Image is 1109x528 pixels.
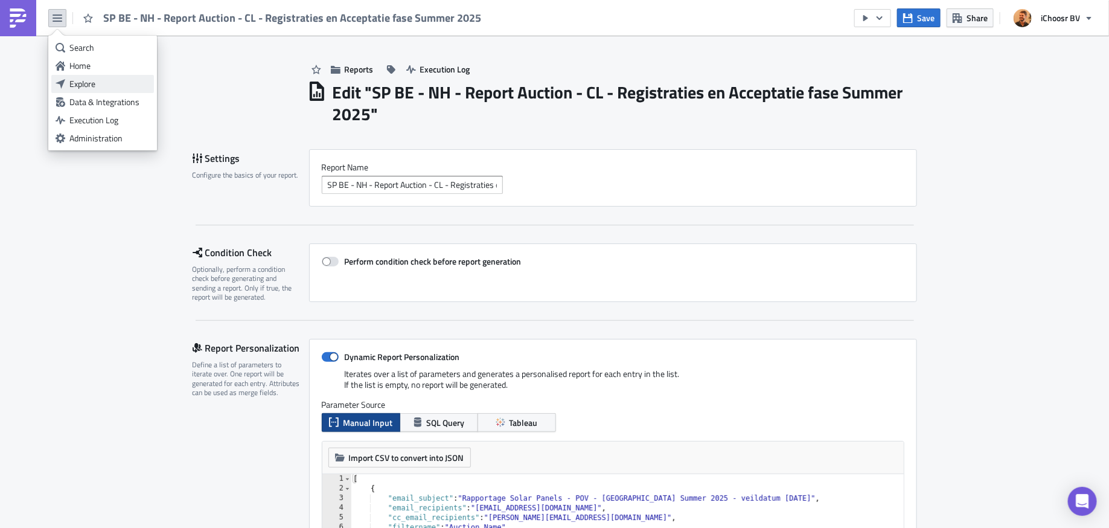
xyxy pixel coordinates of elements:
p: Anonieme dataset [5,109,577,118]
span: Share [967,11,988,24]
img: Avatar [1012,8,1033,28]
span: Manual Input [343,416,392,429]
div: Administration [69,132,150,144]
button: iChoosr BV [1006,5,1100,31]
button: SQL Query [400,413,478,432]
span: SP BE - NH - Report Auction - CL - Registraties en Acceptatie fase Summer 2025 [103,11,482,25]
div: Home [69,60,150,72]
span: Execution Log [420,63,470,76]
div: Execution Log [69,114,150,126]
span: SQL Query [427,416,465,429]
button: Reports [325,60,380,79]
span: Save [917,11,935,24]
div: Optionally, perform a condition check before generating and sending a report. Only if true, the r... [193,265,301,302]
div: Iterates over a list of parameters and generates a personalised report for each entry in the list... [322,369,904,399]
span: Reports [345,63,374,76]
button: Share [947,8,994,27]
p: Goedemorgen, [5,8,577,17]
label: Parameter Source [322,399,904,410]
div: 4 [322,503,351,513]
div: 1 [322,474,351,484]
button: Tableau [478,413,556,432]
body: Rich Text Area. Press ALT-0 for help. [5,8,577,295]
div: 2 [322,484,351,494]
button: Execution Log [400,60,476,79]
div: 5 [322,513,351,523]
p: Hierbij sturen wij het wekelijkse rapport van de groepsaankoop zonnepanelen. [5,42,577,51]
div: Report Personalization [193,339,309,357]
h1: Edit " SP BE - NH - Report Auction - CL - Registraties en Acceptatie fase Summer 2025 " [333,82,917,125]
div: Open Intercom Messenger [1068,487,1097,516]
label: Report Nam﻿e [322,162,904,173]
div: Data & Integrations [69,96,150,108]
div: 3 [322,494,351,503]
div: Explore [69,78,150,90]
button: Save [897,8,941,27]
div: Condition Check [193,243,309,262]
div: Configure the basics of your report. [193,170,301,179]
strong: Dynamic Report Personalization [345,350,460,363]
p: Deze email heeft als bijlage: [5,76,577,85]
span: iChoosr BV [1041,11,1080,24]
strong: Perform condition check before report generation [345,255,522,268]
img: PushMetrics [8,8,28,28]
span: Import CSV to convert into JSON [349,451,464,464]
span: Tableau [510,416,538,429]
div: Define a list of parameters to iterate over. One report will be generated for each entry. Attribu... [193,360,301,398]
button: Manual Input [322,413,400,432]
button: Import CSV to convert into JSON [328,448,471,468]
div: Settings [193,149,309,167]
div: Search [69,42,150,54]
